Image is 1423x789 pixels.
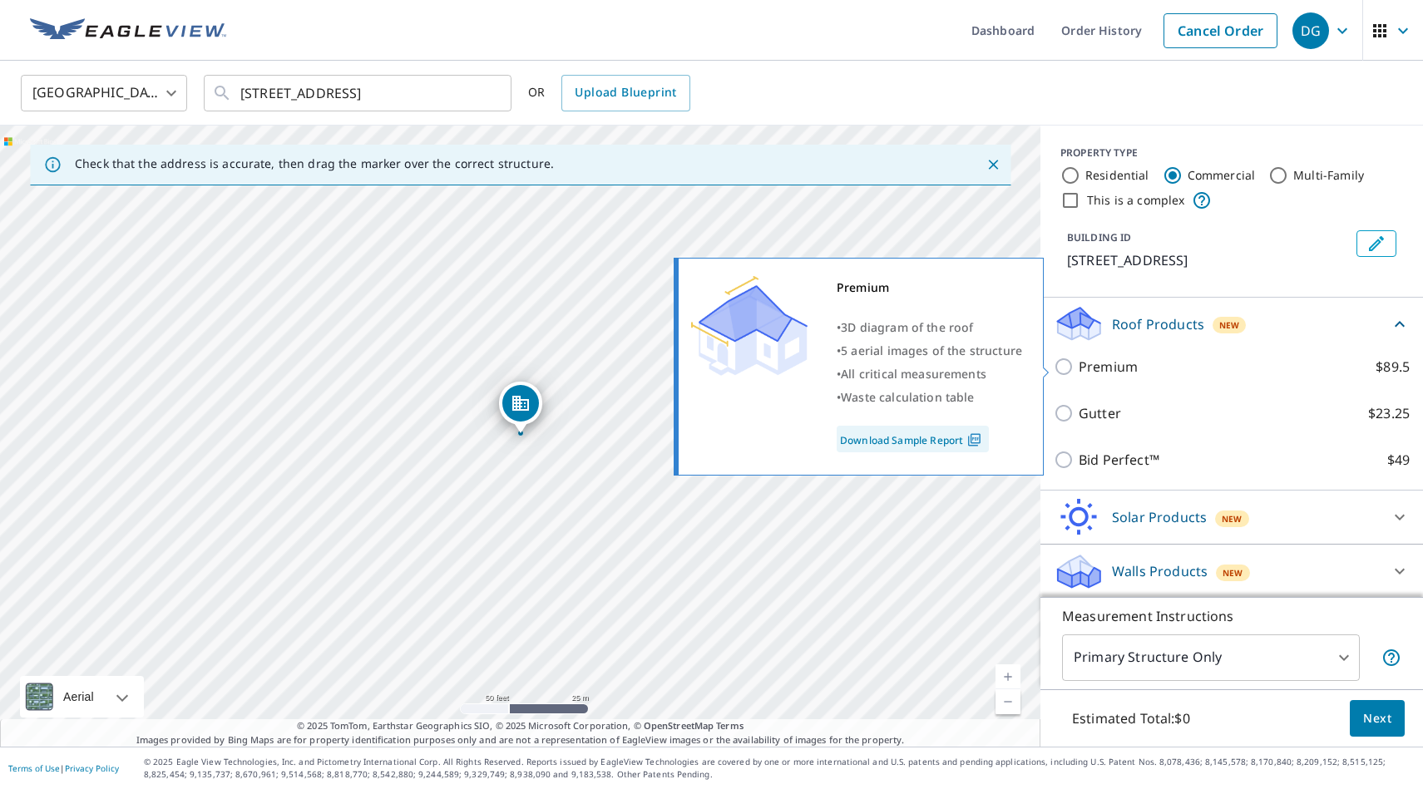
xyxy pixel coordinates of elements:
div: OR [528,75,690,111]
label: Residential [1085,167,1149,184]
span: Waste calculation table [841,389,974,405]
button: Next [1350,700,1405,737]
a: Current Level 19, Zoom In [996,664,1020,689]
p: © 2025 Eagle View Technologies, Inc. and Pictometry International Corp. All Rights Reserved. Repo... [144,756,1415,781]
div: Roof ProductsNew [1054,304,1410,343]
span: All critical measurements [841,366,986,382]
div: DG [1292,12,1329,49]
img: Premium [691,276,808,376]
div: Solar ProductsNew [1054,497,1410,537]
p: $49 [1387,450,1410,470]
div: • [837,316,1022,339]
a: Current Level 19, Zoom Out [996,689,1020,714]
p: | [8,763,119,773]
span: Upload Blueprint [575,82,676,103]
a: OpenStreetMap [644,719,714,732]
a: Upload Blueprint [561,75,689,111]
p: Gutter [1079,403,1121,423]
span: 5 aerial images of the structure [841,343,1022,358]
label: Commercial [1188,167,1256,184]
a: Privacy Policy [65,762,119,774]
span: Your report will include only the primary structure on the property. For example, a detached gara... [1381,648,1401,668]
div: Aerial [58,676,99,717]
p: $23.25 [1368,403,1410,423]
div: Primary Structure Only [1062,634,1360,681]
div: • [837,339,1022,362]
p: Premium [1079,357,1138,377]
input: Search by address or latitude-longitude [240,70,477,116]
span: 3D diagram of the roof [841,319,973,335]
p: BUILDING ID [1067,230,1131,244]
span: New [1219,318,1239,332]
a: Download Sample Report [837,426,989,452]
div: [GEOGRAPHIC_DATA] [21,70,187,116]
p: [STREET_ADDRESS] [1067,250,1350,270]
p: Check that the address is accurate, then drag the marker over the correct structure. [75,156,554,171]
div: Dropped pin, building 1, Commercial property, 2405 7th St SW Winter Haven, FL 33880 [499,382,542,433]
p: Solar Products [1112,507,1207,527]
div: Aerial [20,676,144,717]
span: New [1222,512,1242,525]
div: • [837,362,1022,386]
span: New [1223,566,1243,579]
p: $89.5 [1376,357,1410,377]
p: Bid Perfect™ [1079,450,1159,470]
img: Pdf Icon [963,432,986,447]
p: Walls Products [1112,561,1208,581]
span: © 2025 TomTom, Earthstar Geographics SIO, © 2025 Microsoft Corporation, © [297,719,744,733]
div: Walls ProductsNew [1054,551,1410,591]
a: Cancel Order [1164,13,1277,48]
span: Next [1363,708,1391,729]
div: PROPERTY TYPE [1060,145,1403,160]
label: This is a complex [1087,192,1185,209]
p: Measurement Instructions [1062,606,1401,626]
label: Multi-Family [1293,167,1364,184]
div: • [837,386,1022,409]
button: Edit building 1 [1356,230,1396,257]
p: Roof Products [1112,314,1204,334]
p: Estimated Total: $0 [1059,700,1203,737]
div: Premium [837,276,1022,299]
img: EV Logo [30,18,226,43]
a: Terms [716,719,744,732]
button: Close [982,154,1004,175]
a: Terms of Use [8,762,60,774]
